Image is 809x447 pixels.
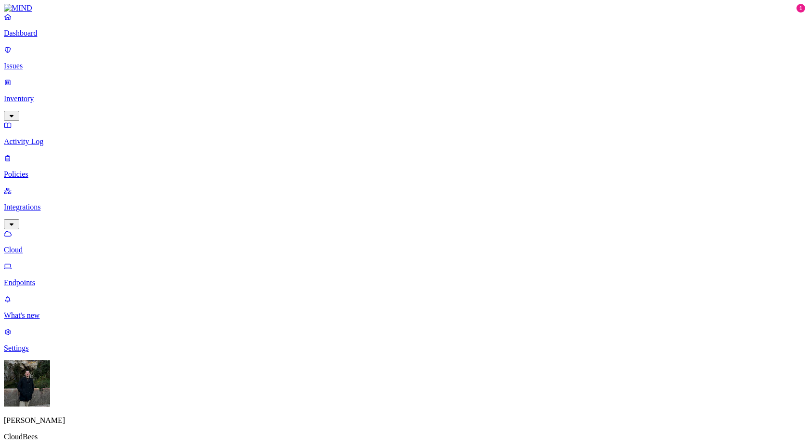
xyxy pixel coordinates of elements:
[4,170,805,179] p: Policies
[4,311,805,320] p: What's new
[4,4,32,13] img: MIND
[4,62,805,70] p: Issues
[4,433,805,441] p: CloudBees
[4,344,805,353] p: Settings
[4,262,805,287] a: Endpoints
[4,45,805,70] a: Issues
[4,94,805,103] p: Inventory
[4,295,805,320] a: What's new
[796,4,805,13] div: 1
[4,4,805,13] a: MIND
[4,328,805,353] a: Settings
[4,186,805,228] a: Integrations
[4,203,805,211] p: Integrations
[4,13,805,38] a: Dashboard
[4,154,805,179] a: Policies
[4,278,805,287] p: Endpoints
[4,121,805,146] a: Activity Log
[4,229,805,254] a: Cloud
[4,416,805,425] p: [PERSON_NAME]
[4,137,805,146] p: Activity Log
[4,78,805,119] a: Inventory
[4,29,805,38] p: Dashboard
[4,360,50,407] img: Álvaro Menéndez Llada
[4,246,805,254] p: Cloud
